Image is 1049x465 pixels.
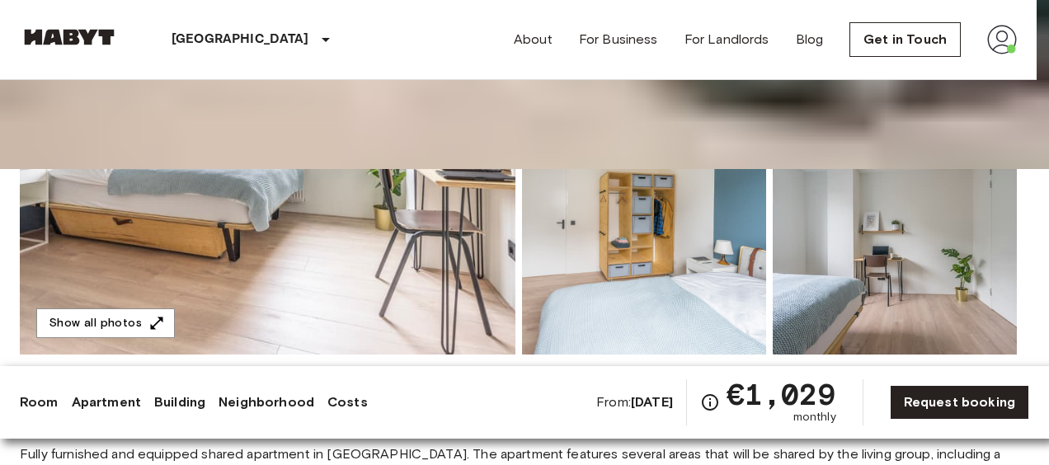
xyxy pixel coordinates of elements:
[631,394,673,410] b: [DATE]
[154,392,205,412] a: Building
[796,30,824,49] a: Blog
[522,139,766,355] img: Picture of unit NL-13-11-004-02Q
[172,30,309,49] p: [GEOGRAPHIC_DATA]
[579,30,658,49] a: For Business
[219,392,314,412] a: Neighborhood
[727,379,836,409] span: €1,029
[849,22,961,57] a: Get in Touch
[514,30,553,49] a: About
[20,29,119,45] img: Habyt
[987,25,1017,54] img: avatar
[20,392,59,412] a: Room
[72,392,141,412] a: Apartment
[890,385,1029,420] a: Request booking
[773,139,1017,355] img: Picture of unit NL-13-11-004-02Q
[700,392,720,412] svg: Check cost overview for full price breakdown. Please note that discounts apply to new joiners onl...
[684,30,769,49] a: For Landlords
[793,409,836,425] span: monthly
[36,308,175,339] button: Show all photos
[327,392,368,412] a: Costs
[596,393,673,411] span: From:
